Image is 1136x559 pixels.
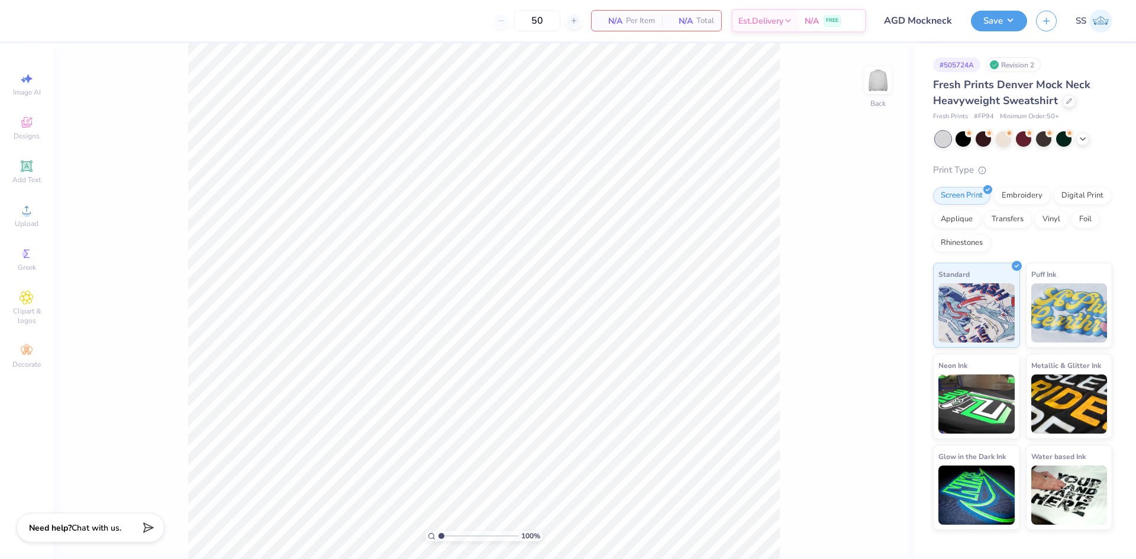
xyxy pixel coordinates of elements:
a: SS [1076,9,1112,33]
span: Chat with us. [72,522,121,534]
img: Water based Ink [1031,466,1108,525]
span: FREE [826,17,838,25]
span: SS [1076,14,1086,28]
span: Add Text [12,175,41,185]
div: Digital Print [1054,187,1111,205]
div: Screen Print [933,187,990,205]
div: Applique [933,211,980,228]
img: Glow in the Dark Ink [938,466,1015,525]
span: Upload [15,219,38,228]
span: # FP94 [974,112,994,122]
span: Minimum Order: 50 + [1000,112,1059,122]
div: Transfers [984,211,1031,228]
span: 100 % [521,531,540,541]
span: Puff Ink [1031,268,1056,280]
span: Est. Delivery [738,15,783,27]
img: Metallic & Glitter Ink [1031,374,1108,434]
span: Per Item [626,15,655,27]
span: Clipart & logos [6,306,47,325]
img: Neon Ink [938,374,1015,434]
img: Puff Ink [1031,283,1108,342]
span: Image AI [13,88,41,97]
div: Revision 2 [986,57,1041,72]
div: Embroidery [994,187,1050,205]
span: Greek [18,263,36,272]
span: Glow in the Dark Ink [938,450,1006,463]
div: Rhinestones [933,234,990,252]
div: Foil [1072,211,1099,228]
span: Designs [14,131,40,141]
span: Neon Ink [938,359,967,371]
div: Print Type [933,163,1112,177]
span: N/A [669,15,693,27]
img: Sam Snyder [1089,9,1112,33]
div: Vinyl [1035,211,1068,228]
span: N/A [599,15,622,27]
div: Back [870,98,886,109]
span: Fresh Prints Denver Mock Neck Heavyweight Sweatshirt [933,77,1090,108]
span: Metallic & Glitter Ink [1031,359,1101,371]
span: Fresh Prints [933,112,968,122]
div: # 505724A [933,57,980,72]
span: Standard [938,268,970,280]
span: Decorate [12,360,41,369]
span: Water based Ink [1031,450,1086,463]
input: – – [514,10,560,31]
img: Back [866,69,890,92]
span: Total [696,15,714,27]
img: Standard [938,283,1015,342]
button: Save [971,11,1027,31]
span: N/A [805,15,819,27]
strong: Need help? [29,522,72,534]
input: Untitled Design [875,9,962,33]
